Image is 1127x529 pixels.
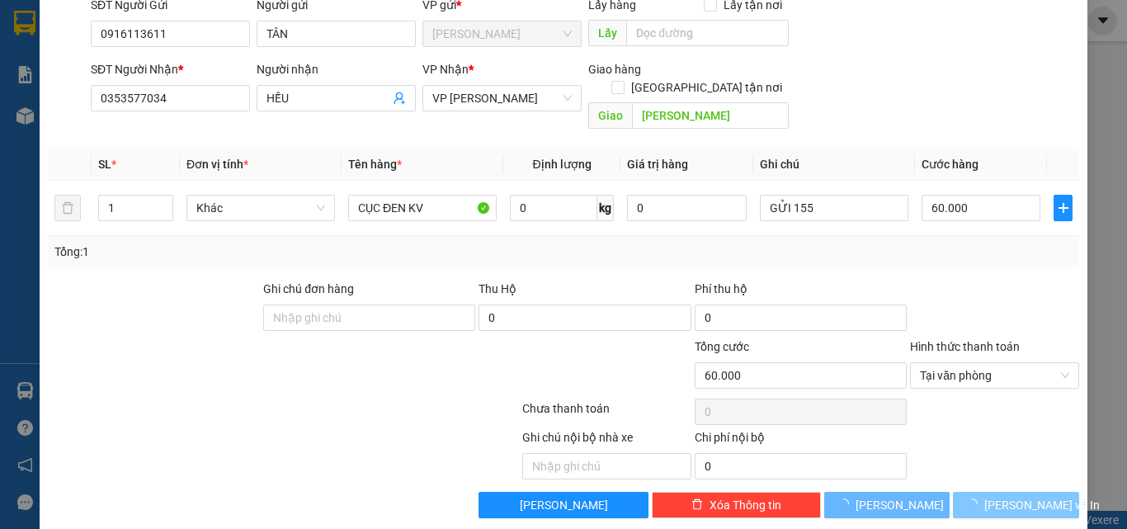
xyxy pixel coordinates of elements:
[432,21,572,46] span: Hồ Chí Minh
[422,63,469,76] span: VP Nhận
[953,492,1079,518] button: [PERSON_NAME] và In
[186,158,248,171] span: Đơn vị tính
[710,496,781,514] span: Xóa Thông tin
[824,492,950,518] button: [PERSON_NAME]
[98,158,111,171] span: SL
[922,158,978,171] span: Cước hàng
[348,195,497,221] input: VD: Bàn, Ghế
[522,453,691,479] input: Nhập ghi chú
[910,340,1020,353] label: Hình thức thanh toán
[393,92,406,105] span: user-add
[196,196,325,220] span: Khác
[588,20,626,46] span: Lấy
[263,305,475,331] input: Ghi chú đơn hàng
[760,195,908,221] input: Ghi Chú
[521,399,693,428] div: Chưa thanh toán
[695,280,907,305] div: Phí thu hộ
[984,496,1100,514] span: [PERSON_NAME] và In
[920,363,1069,388] span: Tại văn phòng
[626,20,789,46] input: Dọc đường
[91,60,250,78] div: SĐT Người Nhận
[691,498,703,512] span: delete
[1054,201,1072,215] span: plus
[627,158,688,171] span: Giá trị hàng
[532,158,591,171] span: Định lượng
[837,498,856,510] span: loading
[1054,195,1073,221] button: plus
[522,428,691,453] div: Ghi chú nội bộ nhà xe
[966,498,984,510] span: loading
[520,496,608,514] span: [PERSON_NAME]
[597,195,614,221] span: kg
[348,158,402,171] span: Tên hàng
[695,340,749,353] span: Tổng cước
[257,60,416,78] div: Người nhận
[625,78,789,97] span: [GEOGRAPHIC_DATA] tận nơi
[588,63,641,76] span: Giao hàng
[652,492,821,518] button: deleteXóa Thông tin
[479,282,516,295] span: Thu Hộ
[856,496,944,514] span: [PERSON_NAME]
[588,102,632,129] span: Giao
[263,282,354,295] label: Ghi chú đơn hàng
[753,149,915,181] th: Ghi chú
[54,243,436,261] div: Tổng: 1
[479,492,648,518] button: [PERSON_NAME]
[432,86,572,111] span: VP Phan Rang
[627,195,746,221] input: 0
[632,102,789,129] input: Dọc đường
[695,428,907,453] div: Chi phí nội bộ
[54,195,81,221] button: delete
